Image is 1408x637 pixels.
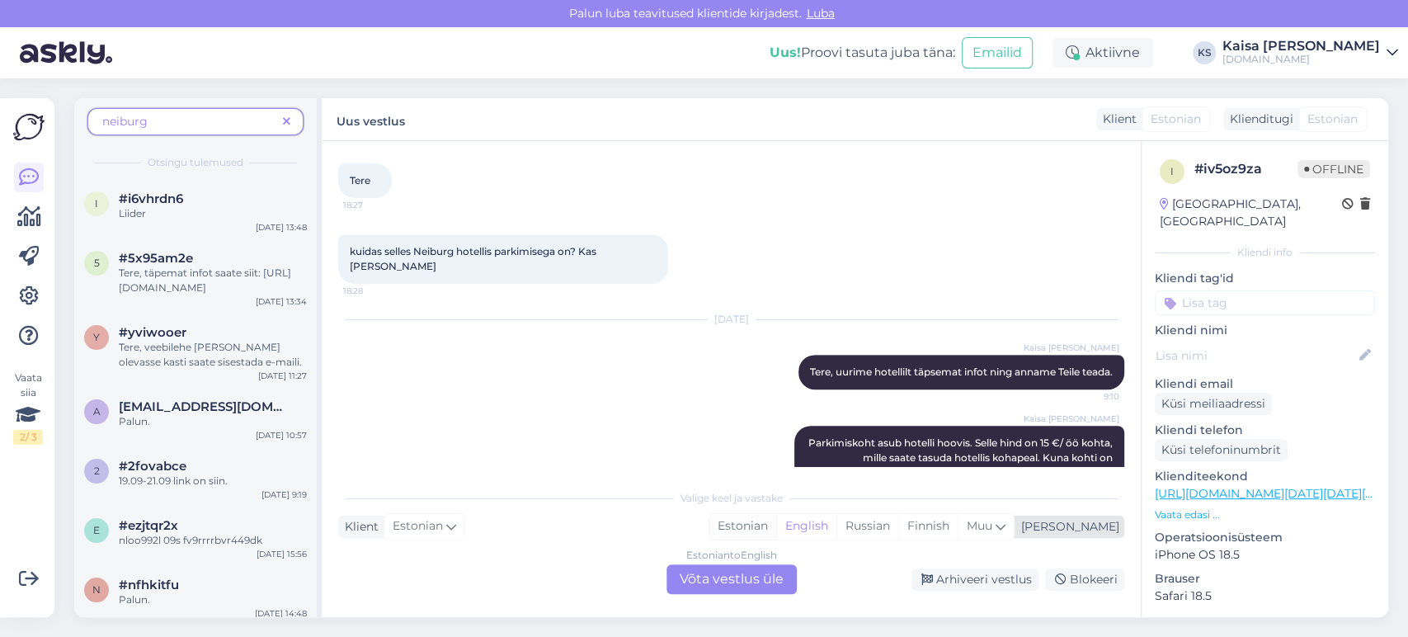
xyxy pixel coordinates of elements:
[92,583,101,596] span: n
[94,257,100,269] span: 5
[1151,111,1201,128] span: Estonian
[258,370,307,382] div: [DATE] 11:27
[1155,546,1375,564] p: iPhone OS 18.5
[967,518,992,533] span: Muu
[393,517,443,536] span: Estonian
[802,6,840,21] span: Luba
[1155,507,1375,522] p: Vaata edasi ...
[776,514,836,539] div: English
[343,285,405,297] span: 18:28
[1155,270,1375,287] p: Kliendi tag'id
[119,415,150,427] span: Palun.
[1155,587,1375,605] p: Safari 18.5
[119,518,178,533] span: #ezjtqr2x
[1194,159,1297,179] div: # iv5oz9za
[898,514,958,539] div: Finnish
[337,108,405,130] label: Uus vestlus
[119,593,150,606] span: Palun.
[148,155,243,170] span: Otsingu tulemused
[1024,413,1119,425] span: Kaisa [PERSON_NAME]
[1024,342,1119,354] span: Kaisa [PERSON_NAME]
[1155,393,1272,415] div: Küsi meiliaadressi
[1155,439,1288,461] div: Küsi telefoninumbrit
[338,491,1124,506] div: Valige keel ja vastake
[1223,111,1293,128] div: Klienditugi
[1222,53,1380,66] div: [DOMAIN_NAME]
[119,534,262,546] span: nloo992l 09s fv9rrrrbvr449dk
[119,459,186,474] span: #2fovabce
[94,465,100,477] span: 2
[1057,390,1119,403] span: 9:10
[338,312,1124,327] div: [DATE]
[1045,569,1124,591] div: Blokeeri
[1170,165,1174,177] span: i
[770,43,955,63] div: Proovi tasuta juba täna:
[1193,41,1216,64] div: KS
[119,341,302,368] span: Tere, veebilehe [PERSON_NAME] olevasse kasti saate sisestada e-maili.
[1155,529,1375,546] p: Operatsioonisüsteem
[962,37,1033,68] button: Emailid
[1155,422,1375,439] p: Kliendi telefon
[350,245,599,272] span: kuidas selles Neiburg hotellis parkimisega on? Kas [PERSON_NAME]
[1155,570,1375,587] p: Brauser
[256,429,307,441] div: [DATE] 10:57
[1052,38,1153,68] div: Aktiivne
[808,436,1115,508] span: Parkimiskoht asub hotelli hoovis. Selle hind on 15 €/ öö kohta, mille saate tasuda hotellis kohap...
[257,548,307,560] div: [DATE] 15:56
[1156,347,1356,365] input: Lisa nimi
[102,114,148,129] span: neiburg
[119,251,193,266] span: #5x95am2e
[119,399,290,414] span: agri93@mail.ru
[911,569,1038,591] div: Arhiveeri vestlus
[13,370,43,445] div: Vaata siia
[709,514,776,539] div: Estonian
[119,207,146,219] span: Liider
[1222,40,1398,66] a: Kaisa [PERSON_NAME][DOMAIN_NAME]
[666,564,797,594] div: Võta vestlus üle
[1297,160,1370,178] span: Offline
[1155,290,1375,315] input: Lisa tag
[1155,245,1375,260] div: Kliendi info
[93,524,100,536] span: e
[93,405,101,418] span: a
[810,366,1113,378] span: Tere, uurime hotellilt täpsemat infot ning anname Teile teada.
[256,295,307,308] div: [DATE] 13:34
[1096,111,1137,128] div: Klient
[261,488,307,501] div: [DATE] 9:19
[13,430,43,445] div: 2 / 3
[119,578,179,592] span: #nfhkitfu
[343,199,405,211] span: 18:27
[119,325,186,340] span: #yviwooer
[119,191,183,206] span: #i6vhrdn6
[1307,111,1358,128] span: Estonian
[770,45,801,60] b: Uus!
[1015,518,1119,536] div: [PERSON_NAME]
[1155,322,1375,339] p: Kliendi nimi
[1222,40,1380,53] div: Kaisa [PERSON_NAME]
[1160,196,1342,230] div: [GEOGRAPHIC_DATA], [GEOGRAPHIC_DATA]
[256,221,307,234] div: [DATE] 13:48
[255,607,307,620] div: [DATE] 14:48
[95,197,98,210] span: i
[350,174,370,186] span: Tere
[119,474,228,487] span: 19.09-21.09 link on siin.
[1155,375,1375,393] p: Kliendi email
[13,111,45,143] img: Askly Logo
[836,514,898,539] div: Russian
[1155,468,1375,485] p: Klienditeekond
[686,548,777,563] div: Estonian to English
[119,267,291,294] span: Tere, täpemat infot saate siit: [URL][DOMAIN_NAME]
[338,518,379,536] div: Klient
[93,331,100,343] span: y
